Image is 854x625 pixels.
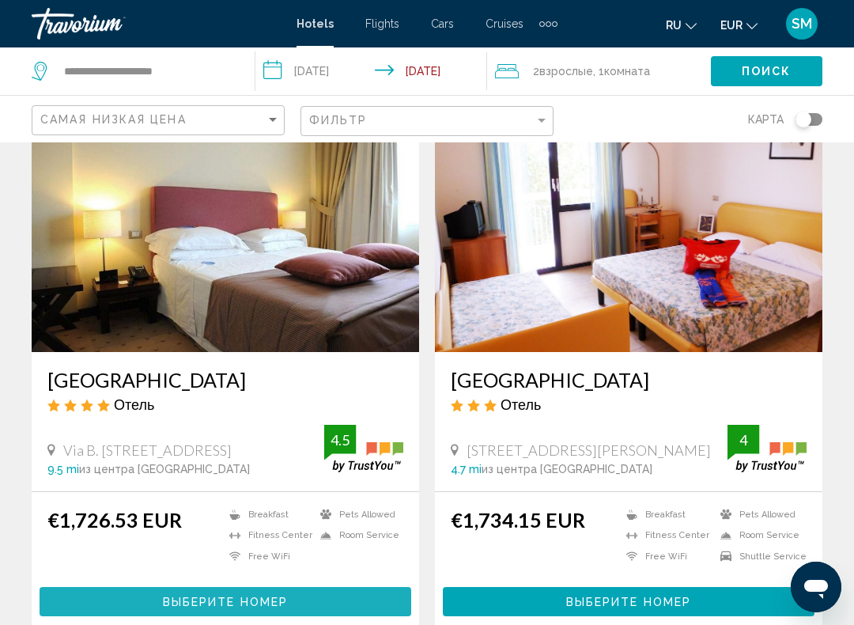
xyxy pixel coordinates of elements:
[255,47,487,95] button: Check-in date: Aug 13, 2025 Check-out date: Aug 24, 2025
[40,114,280,127] mat-select: Sort by
[618,528,712,542] li: Fitness Center
[297,17,334,30] a: Hotels
[720,19,743,32] span: EUR
[748,108,784,131] span: карта
[312,528,403,542] li: Room Service
[666,13,697,36] button: Change language
[791,562,841,612] iframe: Кнопка запуска окна обмена сообщениями
[727,430,759,449] div: 4
[712,528,807,542] li: Room Service
[467,441,711,459] span: [STREET_ADDRESS][PERSON_NAME]
[47,368,403,392] a: [GEOGRAPHIC_DATA]
[32,8,281,40] a: Travorium
[486,17,523,30] a: Cruises
[539,11,557,36] button: Extra navigation items
[451,368,807,392] a: [GEOGRAPHIC_DATA]
[792,16,812,32] span: SM
[720,13,758,36] button: Change currency
[312,508,403,521] li: Pets Allowed
[618,508,712,521] li: Breakfast
[40,591,411,608] a: Выберите номер
[501,396,541,413] span: Отель
[451,508,585,532] ins: €1,734.15 EUR
[727,425,807,472] img: trustyou-badge.svg
[666,19,682,32] span: ru
[604,65,650,78] span: Комната
[309,114,368,127] span: Фильтр
[221,528,312,542] li: Fitness Center
[431,17,454,30] a: Cars
[539,65,593,78] span: Взрослые
[533,60,593,82] span: 2
[324,425,403,472] img: trustyou-badge.svg
[443,591,814,608] a: Выберите номер
[482,463,652,475] span: из центра [GEOGRAPHIC_DATA]
[47,463,79,475] span: 9.5 mi
[742,66,792,78] span: Поиск
[712,508,807,521] li: Pets Allowed
[487,47,711,95] button: Travelers: 2 adults, 0 children
[618,550,712,563] li: Free WiFi
[300,105,554,138] button: Filter
[114,396,154,413] span: Отель
[163,596,288,608] span: Выберите номер
[40,113,187,126] span: Самая низкая цена
[451,396,807,413] div: 3 star Hotel
[435,99,822,352] img: Hotel image
[711,56,822,85] button: Поиск
[781,7,822,40] button: User Menu
[324,430,356,449] div: 4.5
[221,508,312,521] li: Breakfast
[712,550,807,563] li: Shuttle Service
[40,587,411,616] button: Выберите номер
[593,60,650,82] span: , 1
[221,550,312,563] li: Free WiFi
[451,463,482,475] span: 4.7 mi
[365,17,399,30] a: Flights
[63,441,232,459] span: Via B. [STREET_ADDRESS]
[32,99,419,352] img: Hotel image
[566,596,691,608] span: Выберите номер
[443,587,814,616] button: Выберите номер
[47,396,403,413] div: 4 star Hotel
[47,508,182,532] ins: €1,726.53 EUR
[79,463,250,475] span: из центра [GEOGRAPHIC_DATA]
[784,112,822,127] button: Toggle map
